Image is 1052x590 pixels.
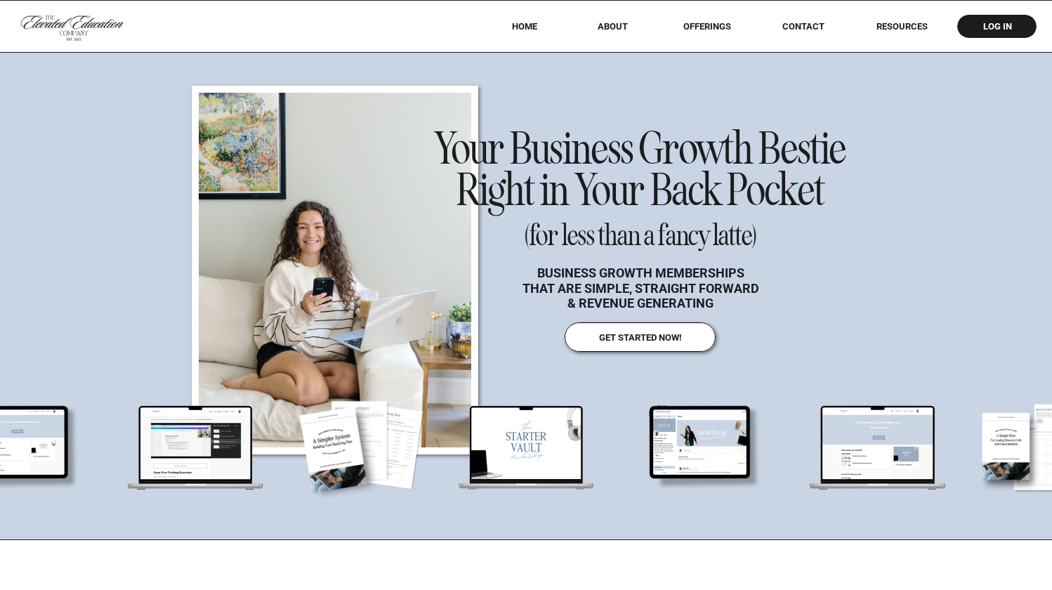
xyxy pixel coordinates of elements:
h2: (for less than a fancy latte) [497,221,784,254]
h1: Your Business Growth Bestie Right in Your Back Pocket [433,129,848,201]
a: offerings [663,21,751,32]
a: About [588,21,638,32]
a: HOME [493,21,555,32]
a: get started now! [583,332,697,342]
p: business growth memberships that are simple, straight forward & revenue generating [521,265,760,309]
a: log in [970,21,1025,32]
a: Contact [772,21,834,32]
a: RESOURCES [857,21,947,32]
